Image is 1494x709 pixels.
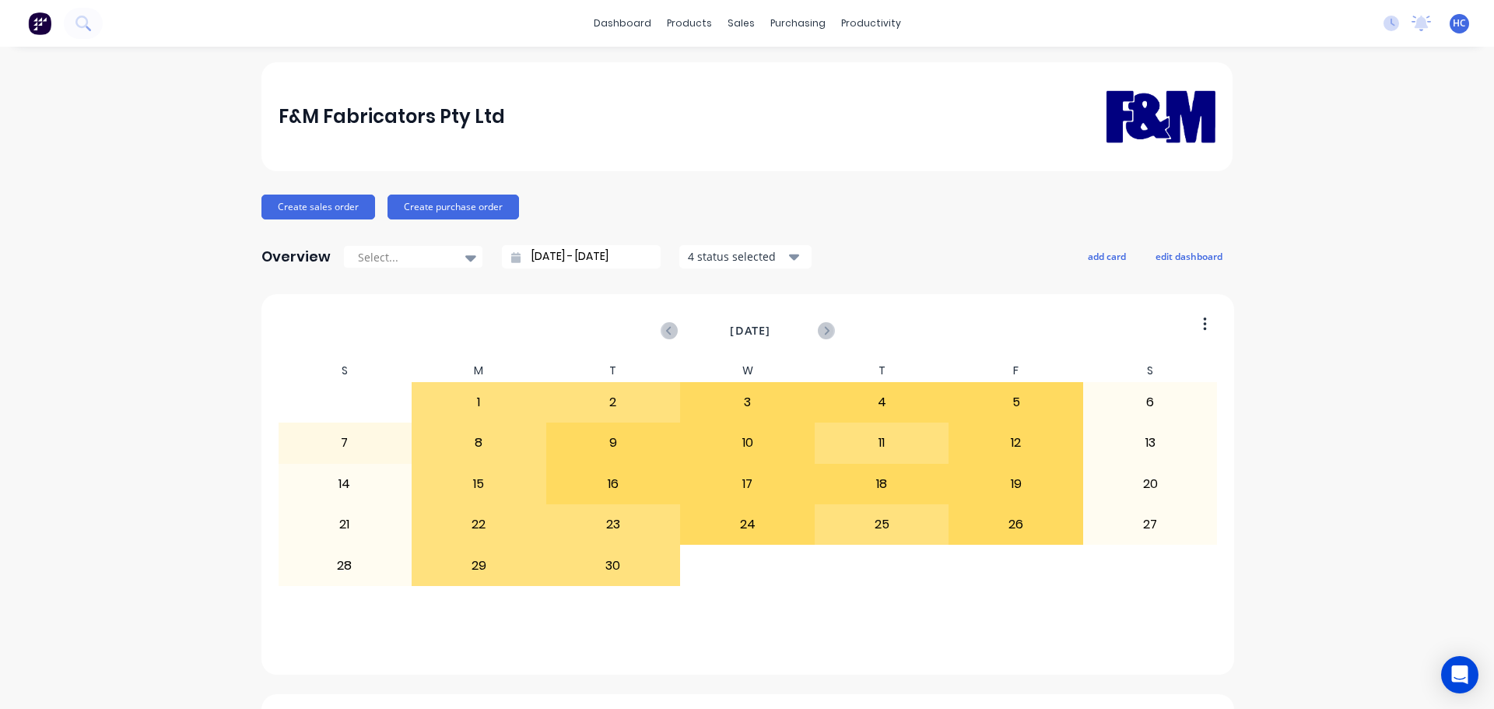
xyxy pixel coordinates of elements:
[261,241,331,272] div: Overview
[1083,360,1218,382] div: S
[949,505,1082,544] div: 26
[949,423,1082,462] div: 12
[28,12,51,35] img: Factory
[949,383,1082,422] div: 5
[680,360,815,382] div: W
[1078,246,1136,266] button: add card
[546,360,681,382] div: T
[412,546,545,584] div: 29
[815,505,949,544] div: 25
[833,12,909,35] div: productivity
[279,546,412,584] div: 28
[279,505,412,544] div: 21
[279,423,412,462] div: 7
[659,12,720,35] div: products
[412,505,545,544] div: 22
[1441,656,1478,693] div: Open Intercom Messenger
[1084,465,1217,504] div: 20
[730,322,770,339] span: [DATE]
[1453,16,1466,30] span: HC
[681,465,814,504] div: 17
[547,465,680,504] div: 16
[763,12,833,35] div: purchasing
[681,383,814,422] div: 3
[1084,383,1217,422] div: 6
[1084,505,1217,544] div: 27
[949,465,1082,504] div: 19
[412,360,546,382] div: M
[279,101,505,132] div: F&M Fabricators Pty Ltd
[679,245,812,269] button: 4 status selected
[815,465,949,504] div: 18
[688,248,786,265] div: 4 status selected
[547,546,680,584] div: 30
[261,195,375,219] button: Create sales order
[681,505,814,544] div: 24
[388,195,519,219] button: Create purchase order
[815,383,949,422] div: 4
[815,423,949,462] div: 11
[547,383,680,422] div: 2
[586,12,659,35] a: dashboard
[412,383,545,422] div: 1
[1106,68,1215,165] img: F&M Fabricators Pty Ltd
[547,423,680,462] div: 9
[949,360,1083,382] div: F
[547,505,680,544] div: 23
[412,423,545,462] div: 8
[1084,423,1217,462] div: 13
[279,465,412,504] div: 14
[720,12,763,35] div: sales
[278,360,412,382] div: S
[815,360,949,382] div: T
[412,465,545,504] div: 15
[1145,246,1233,266] button: edit dashboard
[681,423,814,462] div: 10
